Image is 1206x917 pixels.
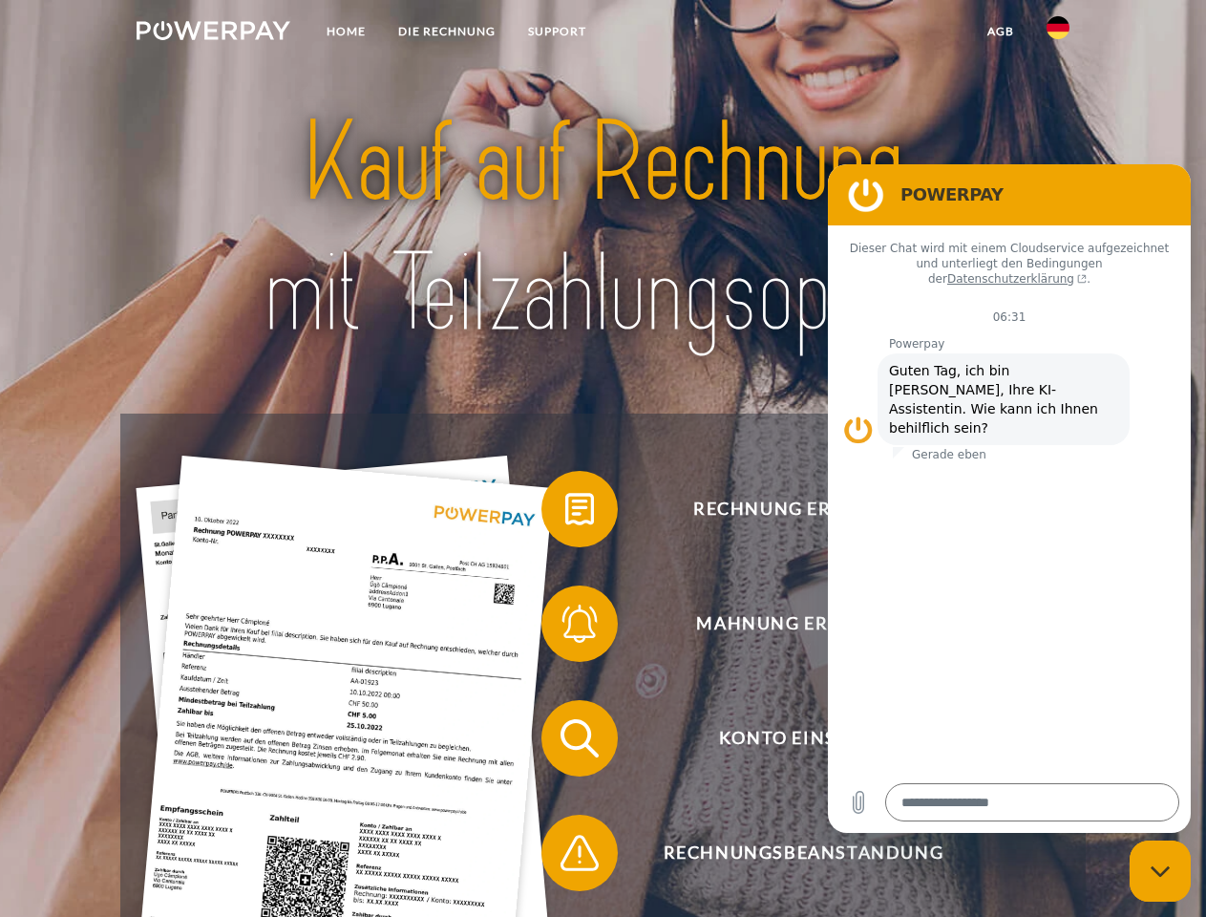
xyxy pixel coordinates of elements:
span: Mahnung erhalten? [569,586,1037,662]
button: Rechnungsbeanstandung [541,815,1038,891]
span: Rechnung erhalten? [569,471,1037,547]
img: de [1047,16,1069,39]
iframe: Schaltfläche zum Öffnen des Messaging-Fensters; Konversation läuft [1130,841,1191,902]
button: Konto einsehen [541,700,1038,777]
img: qb_warning.svg [556,829,603,877]
img: qb_search.svg [556,714,603,762]
span: Konto einsehen [569,700,1037,777]
img: title-powerpay_de.svg [182,92,1024,366]
a: SUPPORT [512,14,603,49]
button: Rechnung erhalten? [541,471,1038,547]
a: DIE RECHNUNG [382,14,512,49]
img: qb_bill.svg [556,485,603,533]
a: Home [310,14,382,49]
img: logo-powerpay-white.svg [137,21,290,40]
span: Rechnungsbeanstandung [569,815,1037,891]
iframe: Messaging-Fenster [828,164,1191,833]
img: qb_bell.svg [556,600,603,648]
button: Mahnung erhalten? [541,586,1038,662]
a: agb [971,14,1030,49]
